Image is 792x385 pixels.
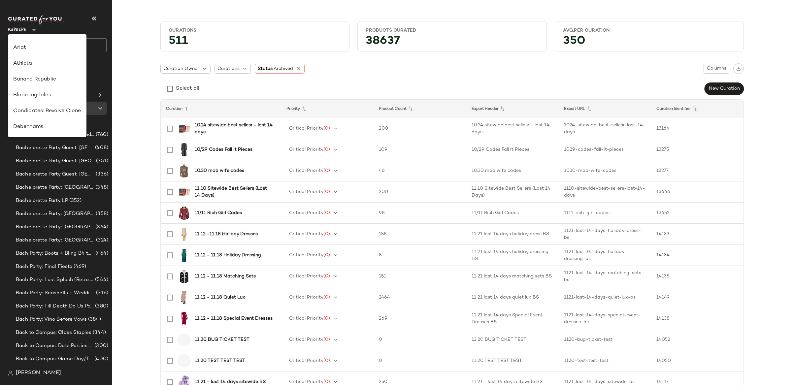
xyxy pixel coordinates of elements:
[323,232,330,237] span: (0)
[374,329,466,350] td: 0
[195,209,242,216] b: 11/11 Rich Girl Codes
[178,143,191,156] img: 4THR-WO3_V1.jpg
[8,22,26,34] span: Revolve
[16,303,94,310] span: Bach Party: Till Death Do Us Party
[466,308,559,329] td: 11.21 last 14 days Special Event Dresses BS
[651,203,743,224] td: 13652
[707,66,726,71] span: Columns
[16,276,94,284] span: Bach Party: Last Splash (Retro [GEOGRAPHIC_DATA])
[374,350,466,371] td: 0
[374,181,466,203] td: 200
[323,168,330,173] span: (0)
[289,126,323,131] span: Critical Priority
[195,315,273,322] b: 11.12 - 11.18 Special Event Dresses
[95,237,108,244] span: (324)
[366,27,538,34] div: Products Curated
[289,232,323,237] span: Critical Priority
[94,144,108,152] span: (408)
[195,252,261,259] b: 11.12 - 11.18 Holiday Dressing
[195,336,249,343] b: 11.20 BUG TICKET TEST
[178,249,191,262] img: SMAD-WD242_V1.jpg
[559,139,651,160] td: 1029-codes-fall-it-pieces
[195,231,258,238] b: 11.12 -11.18 Holiday Dresses
[289,295,323,300] span: Critical Priority
[651,245,743,266] td: 14134
[21,65,47,73] span: Dashboard
[705,82,744,95] button: New Curation
[709,86,740,91] span: New Curation
[281,100,374,118] th: Priority
[93,342,108,350] span: (300)
[466,139,559,160] td: 10/29 Codes Fall It Pieces
[195,122,273,136] b: 10.24 sitewide best sellesr - last 14 days
[323,274,330,279] span: (0)
[178,291,191,304] img: ASTR-WD632_V1.jpg
[178,185,191,199] img: SUMR-WU65_V1.jpg
[559,287,651,308] td: 1121-last-14-days-quiet-lux-bs
[374,224,466,245] td: 158
[94,184,108,191] span: (348)
[466,224,559,245] td: 11.21 last 14 days holiday dress BS
[559,100,651,118] th: Export URL
[16,237,95,244] span: Bachelorette Party: [GEOGRAPHIC_DATA]
[360,36,544,48] div: 38637
[16,223,94,231] span: Bachelorette Party: [GEOGRAPHIC_DATA]
[466,181,559,203] td: 11.10 Sitewide Best Sellers (Last 14 Days)
[16,157,95,165] span: Bachelorette Party Guest: [GEOGRAPHIC_DATA]
[16,369,61,377] span: [PERSON_NAME]
[16,184,94,191] span: Bachelorette Party: [GEOGRAPHIC_DATA]
[651,100,743,118] th: Curation Identifier
[16,263,72,271] span: Bach Party: Final Fiesta
[8,15,64,24] img: cfy_white_logo.C9jOOHJF.svg
[195,167,244,174] b: 10.30 mob wife codes
[94,223,108,231] span: (364)
[651,308,743,329] td: 14138
[323,295,330,300] span: (0)
[559,245,651,266] td: 1121-last-14-days-holiday-dressing-bs
[323,126,330,131] span: (0)
[94,250,108,257] span: (464)
[558,36,741,48] div: 350
[466,329,559,350] td: 11.20 BUG TICKET TEST
[195,185,273,199] b: 11.10 Sitewide Best Sellers (Last 14 Days)
[195,294,245,301] b: 11.12 - 11.18 Quiet Lux
[94,131,108,139] span: (760)
[323,379,330,384] span: (0)
[16,342,93,350] span: Back to Campus: Date Parties & Semi Formals
[651,350,743,371] td: 14050
[178,122,191,135] img: SUMR-WU65_V1.jpg
[87,316,101,323] span: (384)
[178,207,191,220] img: AEXR-WO9_V1.jpg
[178,312,191,325] img: BARD-WD445_V1.jpg
[289,210,323,215] span: Critical Priority
[374,245,466,266] td: 8
[289,253,323,258] span: Critical Priority
[22,105,46,112] span: Curations
[466,245,559,266] td: 11.21 last 14 days holiday dressing BS
[22,78,52,86] span: All Products
[466,100,559,118] th: Export Header
[94,171,108,178] span: (336)
[651,329,743,350] td: 14052
[559,181,651,203] td: 1110-sitewide-best-sellers-last-14-days
[217,65,240,72] span: Curations
[651,118,743,139] td: 13164
[16,210,94,218] span: Bachelorette Party: [GEOGRAPHIC_DATA]
[559,118,651,139] td: 1024-sitewide-best-sellesr-last-14-days
[466,266,559,287] td: 11.21 last 14 days matching sets BS
[559,308,651,329] td: 1121-last-14-days-special-event-dresses-bs
[289,274,323,279] span: Critical Priority
[559,160,651,181] td: 1030-mob-wife-codes
[66,91,76,99] span: (25)
[289,337,323,342] span: Critical Priority
[466,350,559,371] td: 11.20 TEST TEST TEST
[289,147,323,152] span: Critical Priority
[11,65,17,72] img: svg%3e
[736,66,741,71] img: svg%3e
[93,355,108,363] span: (400)
[178,270,191,283] img: MALR-WK276_V1.jpg
[374,160,466,181] td: 46
[651,160,743,181] td: 13277
[466,203,559,224] td: 11/11 Rich Girl Codes
[16,144,94,152] span: Bachelorette Party Guest: [GEOGRAPHIC_DATA]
